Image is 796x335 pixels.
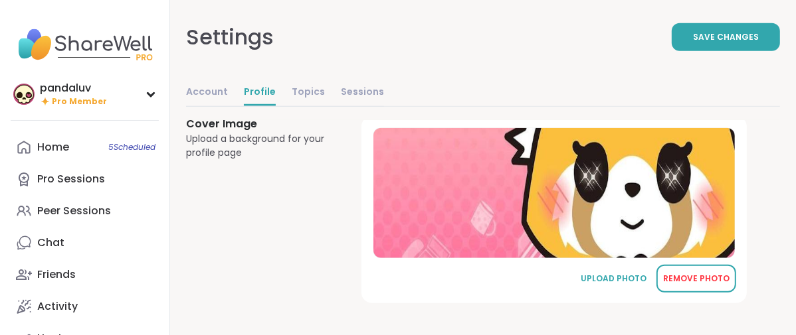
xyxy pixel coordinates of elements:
img: pandaluv [13,84,35,105]
a: Sessions [341,80,384,106]
button: Save Changes [672,23,780,51]
div: Peer Sessions [37,204,111,218]
a: Home5Scheduled [11,131,159,163]
h3: Cover Image [186,116,330,132]
button: REMOVE PHOTO [656,265,736,293]
a: Friends [11,259,159,291]
div: Upload a background for your profile page [186,132,330,160]
a: Chat [11,227,159,259]
a: Account [186,80,228,106]
div: Settings [186,21,274,53]
a: Profile [244,80,276,106]
img: ShareWell Nav Logo [11,21,159,68]
div: Pro Sessions [37,172,105,186]
span: Save Changes [693,31,759,43]
div: UPLOAD PHOTO [581,273,647,285]
div: Home [37,140,69,155]
div: Activity [37,299,78,314]
span: 5 Scheduled [108,142,155,153]
div: Friends [37,267,76,282]
a: Peer Sessions [11,195,159,227]
button: UPLOAD PHOTO [574,265,654,293]
a: Pro Sessions [11,163,159,195]
div: Chat [37,235,64,250]
div: pandaluv [40,81,107,96]
div: REMOVE PHOTO [663,273,730,285]
a: Activity [11,291,159,322]
span: Pro Member [52,96,107,107]
a: Topics [292,80,325,106]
